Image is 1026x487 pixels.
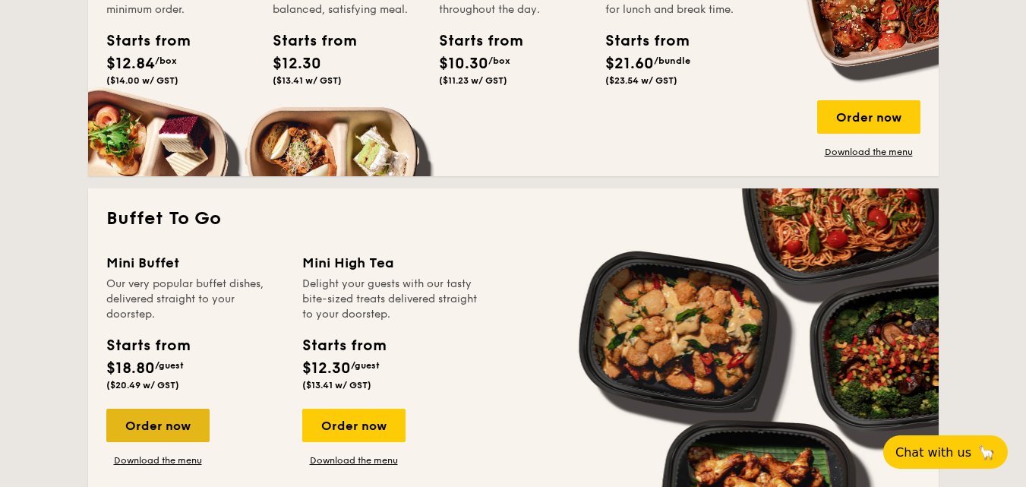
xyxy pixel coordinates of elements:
div: Mini High Tea [302,252,480,274]
div: Starts from [439,30,507,52]
span: /guest [155,360,184,371]
span: ($14.00 w/ GST) [106,75,178,86]
span: $21.60 [605,55,654,73]
span: $18.80 [106,359,155,378]
span: $10.30 [439,55,488,73]
span: Chat with us [895,445,971,460]
span: /box [488,55,510,66]
span: ($13.41 w/ GST) [302,380,371,391]
span: $12.30 [302,359,351,378]
div: Order now [106,409,210,442]
h2: Buffet To Go [106,207,920,231]
div: Order now [817,100,920,134]
a: Download the menu [817,146,920,158]
span: ($23.54 w/ GST) [605,75,677,86]
div: Starts from [273,30,341,52]
div: Our very popular buffet dishes, delivered straight to your doorstep. [106,277,284,322]
span: /bundle [654,55,690,66]
span: /box [155,55,177,66]
button: Chat with us🦙 [883,435,1008,469]
div: Order now [302,409,406,442]
div: Mini Buffet [106,252,284,274]
div: Starts from [605,30,674,52]
span: $12.84 [106,55,155,73]
a: Download the menu [302,454,406,466]
div: Delight your guests with our tasty bite-sized treats delivered straight to your doorstep. [302,277,480,322]
span: ($13.41 w/ GST) [273,75,342,86]
div: Starts from [106,334,189,357]
span: $12.30 [273,55,321,73]
span: /guest [351,360,380,371]
div: Starts from [106,30,175,52]
span: ($11.23 w/ GST) [439,75,507,86]
span: ($20.49 w/ GST) [106,380,179,391]
a: Download the menu [106,454,210,466]
span: 🦙 [977,444,996,461]
div: Starts from [302,334,385,357]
